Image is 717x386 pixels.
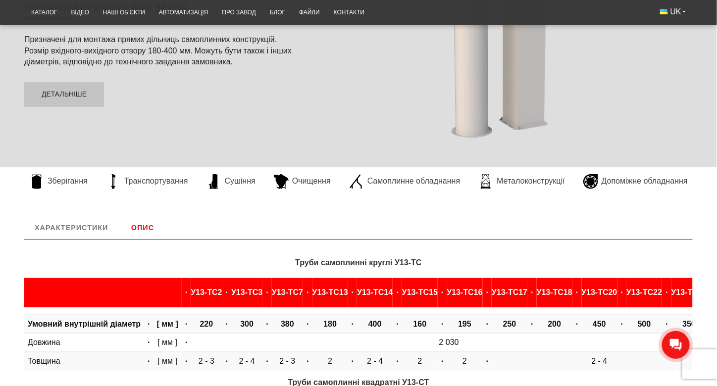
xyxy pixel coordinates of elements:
td: 2 [447,352,483,370]
td: 2 [312,352,348,370]
strong: · [307,288,308,296]
strong: · [148,357,150,365]
span: Транспортування [124,176,188,187]
a: Автоматизація [152,3,215,22]
b: У13-ТС3 [231,288,262,296]
strong: · [396,288,398,296]
b: 350 [683,320,696,328]
a: Детальніше [24,82,104,107]
b: У13-ТС22 [626,288,662,296]
strong: · [226,357,228,365]
strong: · [185,338,187,346]
b: 220 [200,320,213,328]
p: Призначені для монтажа прямих дільниць самоплинних конструкцій. Розмір вхідного-вихідного отвору ... [24,34,294,67]
a: Сушіння [202,174,260,189]
a: Блог [263,3,292,22]
button: UK [653,3,693,21]
strong: · [352,288,354,296]
span: UK [670,6,681,17]
a: Про завод [215,3,263,22]
span: Сушіння [225,176,256,187]
strong: · [226,288,228,296]
span: Очищення [292,176,331,187]
td: [ мм ] [154,352,182,370]
strong: · [185,320,187,328]
b: 500 [638,320,651,328]
strong: · [148,338,150,346]
td: 2 - 3 [191,352,222,370]
strong: · [621,288,623,296]
b: У13-ТС34 [671,288,707,296]
strong: · [185,288,187,296]
a: Зберігання [24,174,93,189]
strong: · [441,288,443,296]
strong: · [486,288,488,296]
td: Довжина [24,334,144,352]
span: Допоміжне обладнання [602,176,688,187]
td: [ мм ] [154,334,182,352]
strong: · [531,320,533,328]
a: Наші об’єкти [96,3,152,22]
strong: · [621,320,623,328]
td: 2 - 4 [357,352,393,370]
strong: · [531,288,533,296]
strong: · [307,357,308,365]
b: У13-ТС16 [447,288,483,296]
b: 200 [548,320,562,328]
strong: · [352,357,354,365]
strong: · [576,288,578,296]
a: Відео [64,3,96,22]
a: Металоконструкції [473,174,569,189]
b: 250 [503,320,516,328]
strong: · [666,320,667,328]
strong: · [441,357,443,365]
b: 300 [240,320,254,328]
b: У13-ТС20 [582,288,617,296]
b: У13-ТС14 [357,288,393,296]
td: 2 - 3 [272,352,303,370]
b: [ мм ] [157,320,178,328]
strong: · [185,357,187,365]
a: Допоміжне обладнання [578,174,693,189]
strong: · [226,320,228,328]
td: Товщина [24,352,144,370]
strong: · [666,288,667,296]
strong: · [441,320,443,328]
td: 2 030 [191,334,707,352]
b: 195 [458,320,471,328]
strong: · [266,288,268,296]
strong: · [148,320,150,328]
strong: · [266,357,268,365]
strong: Труби самоплинні круглі У13-ТС [295,258,421,267]
strong: · [396,357,398,365]
strong: · [396,320,398,328]
img: Українська [660,9,668,14]
a: Самоплинне обладнання [344,174,465,189]
a: Очищення [269,174,336,189]
b: 160 [413,320,427,328]
span: Зберігання [48,176,88,187]
td: 2 - 4 [492,352,707,370]
b: У13-ТС13 [312,288,348,296]
strong: · [486,357,488,365]
strong: · [352,320,354,328]
b: 180 [323,320,337,328]
span: Самоплинне обладнання [367,176,460,187]
b: 400 [368,320,382,328]
span: Металоконструкції [497,176,564,187]
strong: · [576,320,578,328]
strong: · [486,320,488,328]
a: Транспортування [101,174,193,189]
b: У13-ТС7 [272,288,303,296]
b: 380 [281,320,294,328]
td: 2 [402,352,438,370]
b: Умовний внутрішній діаметр [28,320,141,328]
b: У13-ТС17 [492,288,527,296]
td: 2 - 4 [231,352,262,370]
strong: · [266,320,268,328]
a: Контакти [327,3,371,22]
a: Каталог [24,3,64,22]
b: 450 [593,320,606,328]
strong: · [307,320,308,328]
b: У13-ТС15 [402,288,438,296]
